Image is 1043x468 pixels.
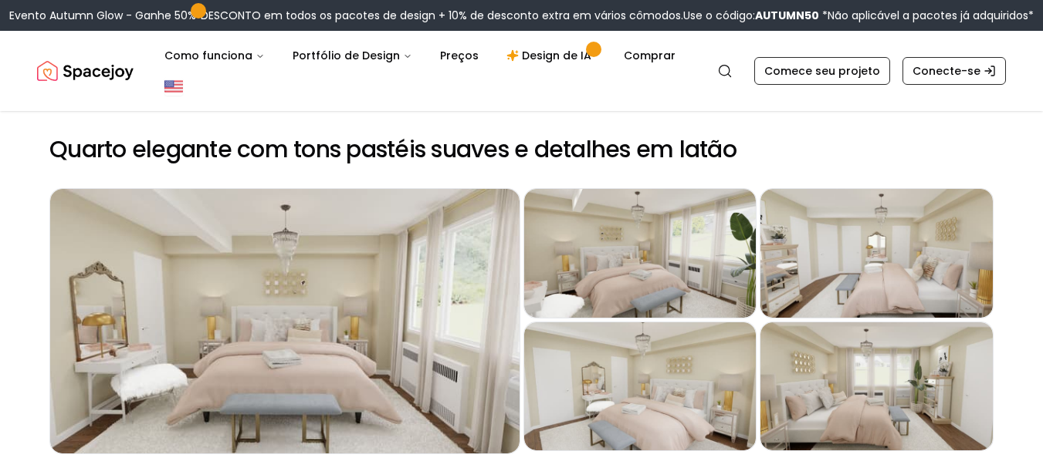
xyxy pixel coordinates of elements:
[293,48,400,63] font: Portfólio de Design
[755,8,819,23] font: AUTUMN50
[624,48,676,63] font: Comprar
[440,48,479,63] font: Preços
[280,40,425,71] button: Portfólio de Design
[49,133,737,166] font: Quarto elegante com tons pastéis suaves e detalhes em latão
[902,57,1006,85] a: Conecte-se
[37,56,134,86] a: Alegria espacial
[37,56,134,86] img: Logotipo da Spacejoy
[764,63,880,79] font: Comece seu projeto
[494,40,608,71] a: Design de IA
[164,77,183,96] img: Estados Unidos
[9,8,196,23] font: Evento Autumn Glow - Ganhe 50%
[913,63,980,79] font: Conecte-se
[754,57,890,85] a: Comece seu projeto
[522,48,591,63] font: Design de IA
[201,8,683,23] font: DESCONTO em todos os pacotes de design + 10% de desconto extra em vários cômodos.
[152,40,688,71] nav: Principal
[37,31,1006,111] nav: Global
[683,8,755,23] font: Use o código:
[164,48,252,63] font: Como funciona
[152,40,277,71] button: Como funciona
[611,40,688,71] a: Comprar
[428,40,491,71] a: Preços
[822,8,1034,23] font: *Não aplicável a pacotes já adquiridos*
